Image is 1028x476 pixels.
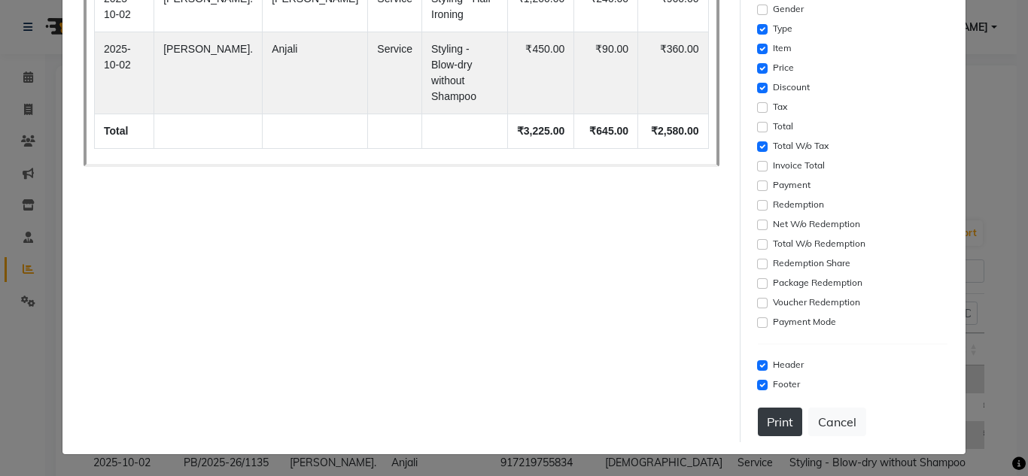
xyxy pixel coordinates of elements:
[422,32,508,114] td: Styling - Blow-dry without Shampoo
[773,100,787,114] label: Tax
[773,61,794,74] label: Price
[638,32,708,114] td: ₹360.00
[773,178,811,192] label: Payment
[507,114,574,149] td: ₹3,225.00
[773,377,800,391] label: Footer
[773,2,804,16] label: Gender
[263,32,368,114] td: Anjali
[773,256,850,270] label: Redemption Share
[773,198,824,211] label: Redemption
[773,358,804,371] label: Header
[94,32,154,114] td: 2025-10-02
[773,315,836,329] label: Payment Mode
[773,276,862,290] label: Package Redemption
[773,139,829,153] label: Total W/o Tax
[574,32,638,114] td: ₹90.00
[773,22,792,35] label: Type
[368,32,422,114] td: Service
[507,32,574,114] td: ₹450.00
[94,114,154,149] td: Total
[773,237,865,250] label: Total W/o Redemption
[773,120,793,133] label: Total
[638,114,708,149] td: ₹2,580.00
[773,159,825,172] label: Invoice Total
[773,41,792,55] label: Item
[773,296,860,309] label: Voucher Redemption
[758,408,802,436] button: Print
[574,114,638,149] td: ₹645.00
[154,32,263,114] td: [PERSON_NAME].
[773,80,810,94] label: Discount
[773,217,860,231] label: Net W/o Redemption
[808,408,866,436] button: Cancel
